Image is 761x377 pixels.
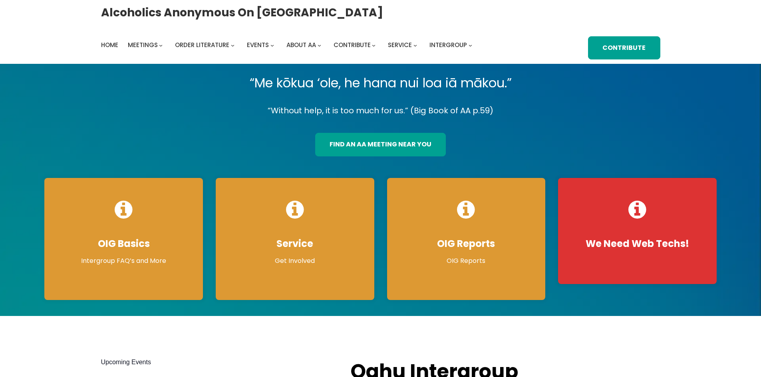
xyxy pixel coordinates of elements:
[388,41,412,49] span: Service
[101,41,118,49] span: Home
[429,41,467,49] span: Intergroup
[224,256,366,266] p: Get Involved
[388,39,412,51] a: Service
[101,3,383,22] a: Alcoholics Anonymous on [GEOGRAPHIC_DATA]
[231,43,234,47] button: Order Literature submenu
[247,41,269,49] span: Events
[101,357,335,367] h2: Upcoming Events
[318,43,321,47] button: About AA submenu
[286,39,316,51] a: About AA
[413,43,417,47] button: Service submenu
[159,43,163,47] button: Meetings submenu
[566,238,709,250] h4: We Need Web Techs!
[469,43,472,47] button: Intergroup submenu
[395,238,538,250] h4: OIG Reports
[101,39,118,51] a: Home
[38,72,723,94] p: “Me kōkua ‘ole, he hana nui loa iā mākou.”
[38,104,723,118] p: “Without help, it is too much for us.” (Big Book of AA p.59)
[224,238,366,250] h4: Service
[128,39,158,51] a: Meetings
[52,238,195,250] h4: OIG Basics
[334,39,371,51] a: Contribute
[128,41,158,49] span: Meetings
[395,256,538,266] p: OIG Reports
[588,36,660,60] a: Contribute
[52,256,195,266] p: Intergroup FAQ’s and More
[372,43,376,47] button: Contribute submenu
[286,41,316,49] span: About AA
[270,43,274,47] button: Events submenu
[334,41,371,49] span: Contribute
[247,39,269,51] a: Events
[429,39,467,51] a: Intergroup
[315,133,446,156] a: find an aa meeting near you
[175,41,229,49] span: Order Literature
[101,39,475,51] nav: Intergroup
